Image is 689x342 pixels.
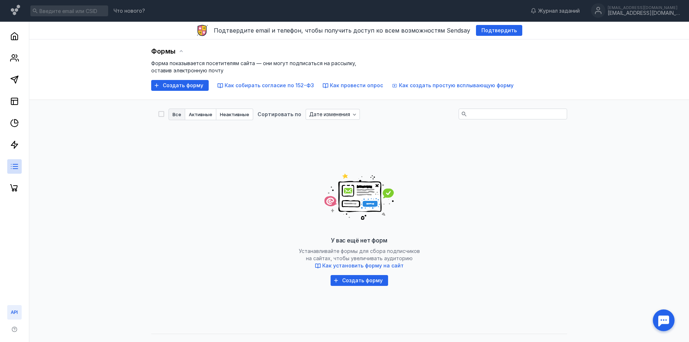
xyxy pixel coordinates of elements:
[287,248,431,269] span: Устанавливайте формы для сбора подписчиков на сайтах, чтобы увеличивать аудиторию
[189,112,212,117] span: Активные
[214,27,470,34] span: Подтвердите email и телефон, чтобы получить доступ ко всем возможностям Sendsay
[331,237,387,244] span: У вас ещё нет форм
[331,275,388,286] button: Создать форму
[151,47,175,55] span: Формы
[151,80,209,91] button: Создать форму
[306,109,360,120] button: Дате изменения
[114,8,145,13] span: Что нового?
[220,112,249,117] span: Неактивные
[173,112,181,117] span: Все
[151,60,356,73] span: Форма показывается посетителям сайта — они могут подписаться на рассылку, оставив электронную почту
[527,7,583,14] a: Журнал заданий
[185,109,216,120] button: Активные
[322,262,404,269] span: Как установить форму на сайт
[217,82,314,89] button: Как собирать согласие по 152-ФЗ
[225,82,314,88] span: Как собирать согласие по 152-ФЗ
[309,111,350,118] span: Дате изменения
[258,112,301,117] div: Сортировать по
[169,109,185,120] button: Все
[216,109,253,120] button: Неактивные
[330,82,383,88] span: Как провести опрос
[342,278,383,284] span: Создать форму
[392,82,514,89] button: Как создать простую всплывающую форму
[315,262,404,269] button: Как установить форму на сайт
[608,10,680,16] div: [EMAIL_ADDRESS][DOMAIN_NAME]
[323,82,383,89] button: Как провести опрос
[399,82,514,88] span: Как создать простую всплывающую форму
[30,5,108,16] input: Введите email или CSID
[110,8,149,13] a: Что нового?
[538,7,580,14] span: Журнал заданий
[608,5,680,10] div: [EMAIL_ADDRESS][DOMAIN_NAME]
[163,83,203,89] span: Создать форму
[481,28,517,34] span: Подтвердить
[476,25,522,36] button: Подтвердить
